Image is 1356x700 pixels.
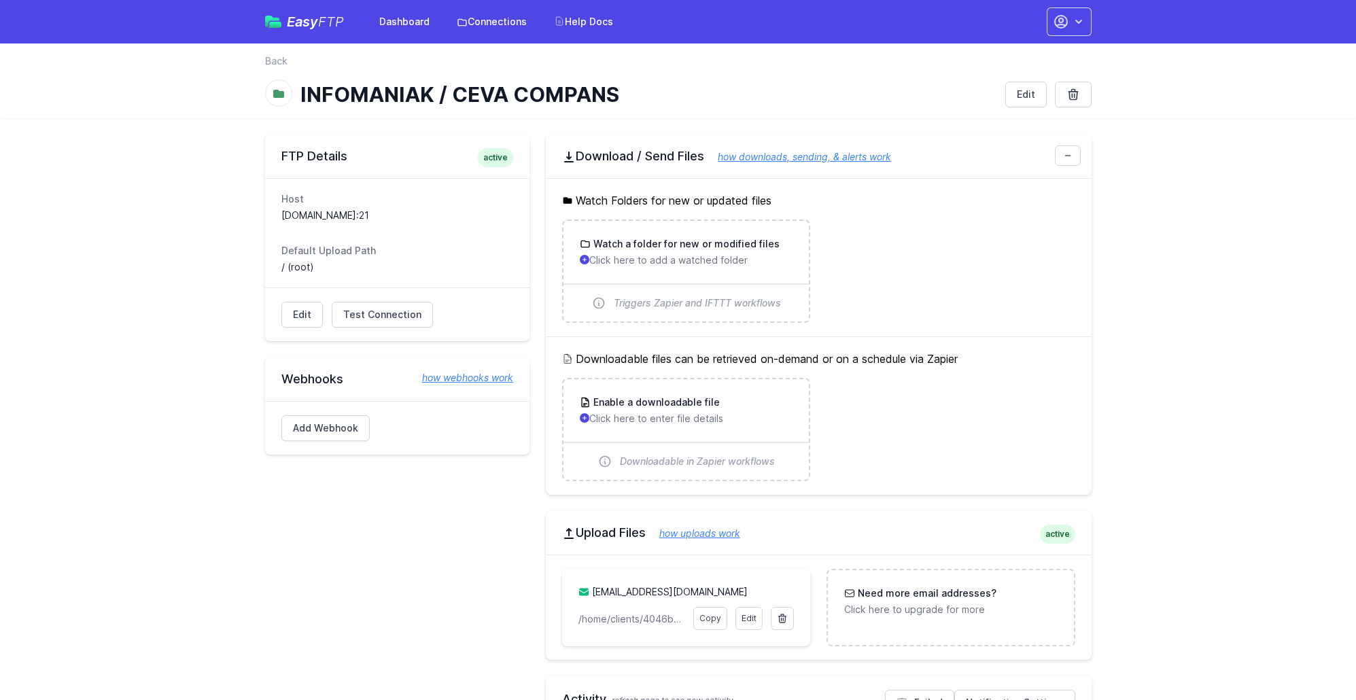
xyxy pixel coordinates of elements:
[591,396,720,409] h3: Enable a downloadable file
[592,586,748,597] a: [EMAIL_ADDRESS][DOMAIN_NAME]
[855,587,996,600] h3: Need more email addresses?
[562,525,1075,541] h2: Upload Files
[281,209,513,222] dd: [DOMAIN_NAME]:21
[371,10,438,34] a: Dashboard
[646,527,740,539] a: how uploads work
[265,54,1092,76] nav: Breadcrumb
[591,237,780,251] h3: Watch a folder for new or modified files
[281,302,323,328] a: Edit
[281,192,513,206] dt: Host
[546,10,621,34] a: Help Docs
[693,607,727,630] a: Copy
[580,253,793,267] p: Click here to add a watched folder
[704,151,891,162] a: how downloads, sending, & alerts work
[563,379,809,480] a: Enable a downloadable file Click here to enter file details Downloadable in Zapier workflows
[281,260,513,274] dd: / (root)
[449,10,535,34] a: Connections
[408,371,513,385] a: how webhooks work
[478,148,513,167] span: active
[620,455,775,468] span: Downloadable in Zapier workflows
[1005,82,1047,107] a: Edit
[563,221,809,321] a: Watch a folder for new or modified files Click here to add a watched folder Triggers Zapier and I...
[332,302,433,328] a: Test Connection
[300,82,994,107] h1: INFOMANIAK / CEVA COMPANS
[580,412,793,425] p: Click here to enter file details
[318,14,344,30] span: FTP
[578,612,685,626] p: /home/clients/4046ba9aff31815fed4b691fd4872c76/
[265,15,344,29] a: EasyFTP
[828,570,1073,633] a: Need more email addresses? Click here to upgrade for more
[343,308,421,321] span: Test Connection
[562,351,1075,367] h5: Downloadable files can be retrieved on-demand or on a schedule via Zapier
[281,415,370,441] a: Add Webhook
[562,192,1075,209] h5: Watch Folders for new or updated files
[562,148,1075,164] h2: Download / Send Files
[281,371,513,387] h2: Webhooks
[844,603,1057,616] p: Click here to upgrade for more
[287,15,344,29] span: Easy
[281,244,513,258] dt: Default Upload Path
[735,607,763,630] a: Edit
[265,16,281,28] img: easyftp_logo.png
[1040,525,1075,544] span: active
[265,54,288,68] a: Back
[614,296,781,310] span: Triggers Zapier and IFTTT workflows
[281,148,513,164] h2: FTP Details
